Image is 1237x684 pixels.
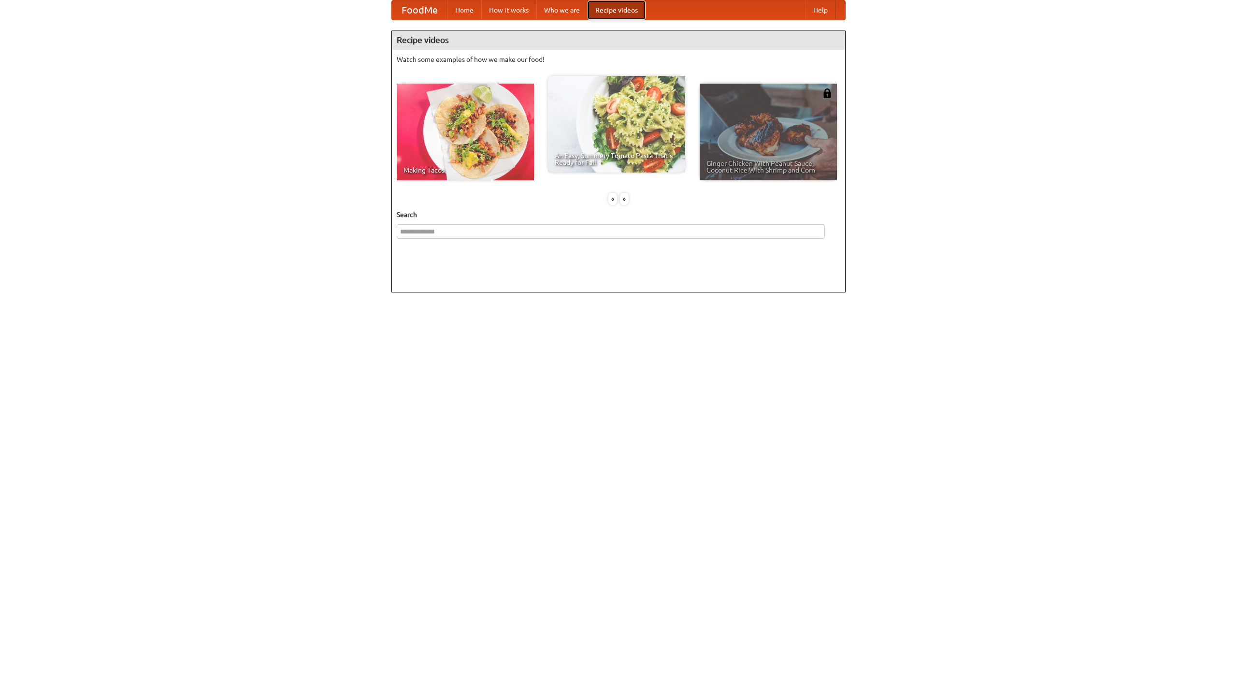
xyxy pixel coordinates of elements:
a: Recipe videos [588,0,646,20]
a: Help [805,0,835,20]
div: « [608,193,617,205]
div: » [620,193,629,205]
a: Home [447,0,481,20]
h5: Search [397,210,840,219]
img: 483408.png [822,88,832,98]
h4: Recipe videos [392,30,845,50]
a: An Easy, Summery Tomato Pasta That's Ready for Fall [548,76,685,173]
span: An Easy, Summery Tomato Pasta That's Ready for Fall [555,152,678,166]
a: Who we are [536,0,588,20]
span: Making Tacos [403,167,527,174]
a: Making Tacos [397,84,534,180]
a: How it works [481,0,536,20]
a: FoodMe [392,0,447,20]
p: Watch some examples of how we make our food! [397,55,840,64]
